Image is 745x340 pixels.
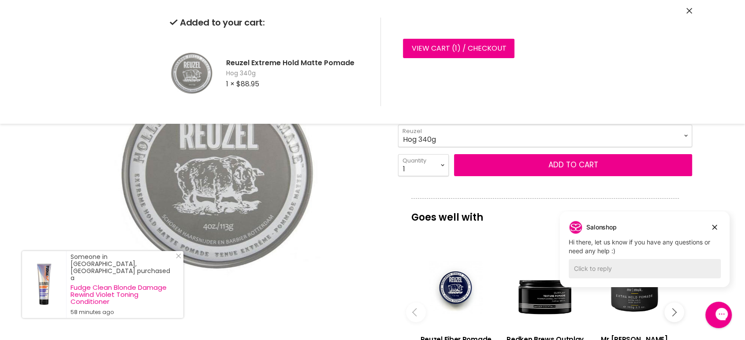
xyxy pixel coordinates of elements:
[553,210,736,300] iframe: Gorgias live chat campaigns
[454,154,692,176] button: Add to cart
[398,154,449,176] select: Quantity
[226,69,366,78] span: Hog 340g
[403,39,514,58] a: View cart (1) / Checkout
[170,40,214,106] img: Reuzel Extreme Hold Matte Pomade
[53,9,382,338] div: Reuzel Extreme Hold Matte Pomade image. Click or Scroll to Zoom.
[172,253,181,262] a: Close Notification
[71,253,175,316] div: Someone in [GEOGRAPHIC_DATA], [GEOGRAPHIC_DATA] purchased a
[226,79,235,89] span: 1 ×
[686,7,692,16] button: Close
[115,19,320,327] img: Reuzel Extreme Hold Matte Pomade
[71,309,175,316] small: 58 minutes ago
[170,18,366,28] h2: Added to your cart:
[226,58,366,67] h2: Reuzel Extreme Hold Matte Pomade
[701,299,736,331] iframe: Gorgias live chat messenger
[236,79,259,89] span: $88.95
[454,43,457,53] span: 1
[411,198,679,227] p: Goes well with
[71,284,175,305] a: Fudge Clean Blonde Damage Rewind Violet Toning Conditioner
[176,253,181,259] svg: Close Icon
[22,251,66,318] a: Visit product page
